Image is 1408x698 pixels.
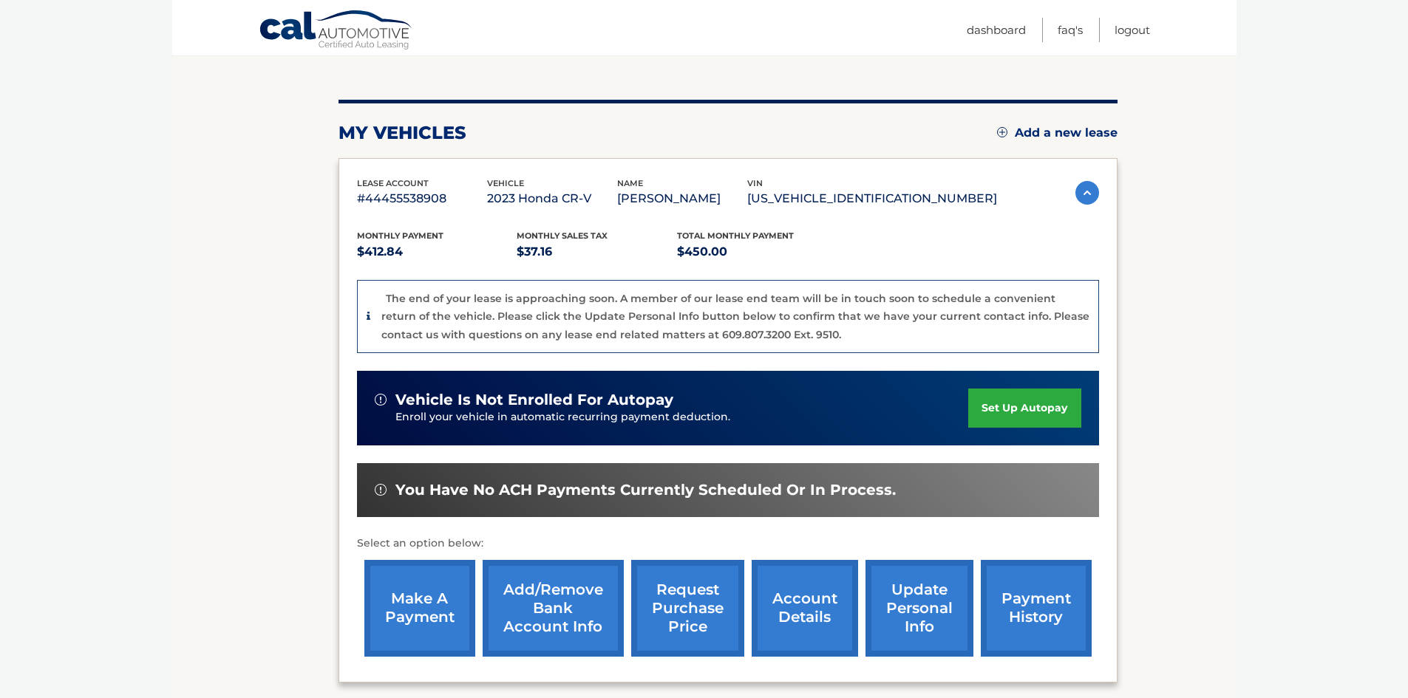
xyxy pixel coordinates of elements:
[747,178,763,188] span: vin
[677,230,794,241] span: Total Monthly Payment
[631,560,744,657] a: request purchase price
[357,178,429,188] span: lease account
[375,484,387,496] img: alert-white.svg
[375,394,387,406] img: alert-white.svg
[617,188,747,209] p: [PERSON_NAME]
[1058,18,1083,42] a: FAQ's
[968,389,1081,428] a: set up autopay
[865,560,973,657] a: update personal info
[517,230,608,241] span: Monthly sales Tax
[617,178,643,188] span: name
[677,242,837,262] p: $450.00
[1075,181,1099,205] img: accordion-active.svg
[357,230,443,241] span: Monthly Payment
[517,242,677,262] p: $37.16
[487,178,524,188] span: vehicle
[997,126,1118,140] a: Add a new lease
[487,188,617,209] p: 2023 Honda CR-V
[483,560,624,657] a: Add/Remove bank account info
[339,122,466,144] h2: my vehicles
[364,560,475,657] a: make a payment
[395,409,969,425] p: Enroll your vehicle in automatic recurring payment deduction.
[997,127,1007,137] img: add.svg
[357,242,517,262] p: $412.84
[395,391,673,409] span: vehicle is not enrolled for autopay
[357,535,1099,552] p: Select an option below:
[981,560,1092,657] a: payment history
[381,292,1089,341] p: The end of your lease is approaching soon. A member of our lease end team will be in touch soon t...
[747,188,997,209] p: [US_VEHICLE_IDENTIFICATION_NUMBER]
[357,188,487,209] p: #44455538908
[395,481,896,499] span: You have no ACH payments currently scheduled or in process.
[967,18,1026,42] a: Dashboard
[1115,18,1150,42] a: Logout
[752,560,858,657] a: account details
[259,10,414,52] a: Cal Automotive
